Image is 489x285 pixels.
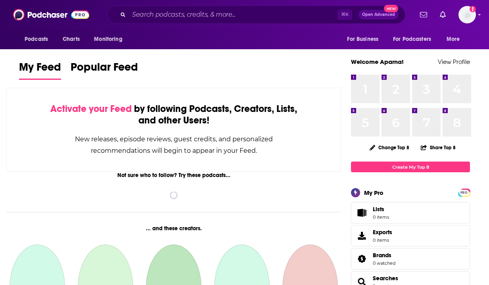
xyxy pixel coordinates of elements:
[46,133,301,156] div: New releases, episode reviews, guest credits, and personalized recommendations will begin to appe...
[351,58,404,65] a: Welcome Aparna!
[459,189,469,195] a: PRO
[107,6,405,24] div: Search podcasts, credits, & more...
[19,60,61,80] a: My Feed
[420,140,456,155] button: Share Top 8
[13,7,89,22] img: Podchaser - Follow, Share and Rate Podcasts
[25,34,48,45] span: Podcasts
[354,207,370,218] span: Lists
[364,189,384,196] div: My Pro
[447,34,460,45] span: More
[129,8,338,21] input: Search podcasts, credits, & more...
[458,6,476,23] button: Show profile menu
[88,32,132,47] button: open menu
[351,162,470,172] a: Create My Top 8
[417,8,430,21] a: Show notifications dropdown
[373,260,395,266] a: 0 watched
[58,32,84,47] a: Charts
[393,34,431,45] span: For Podcasters
[347,34,378,45] span: For Business
[373,237,392,243] span: 0 items
[459,190,469,196] span: PRO
[71,60,138,80] a: Popular Feed
[354,230,370,241] span: Exports
[384,5,398,12] span: New
[351,202,470,223] a: Lists
[338,10,352,20] span: ⌘ K
[362,13,395,17] span: Open Advanced
[19,60,61,79] span: My Feed
[351,248,470,270] span: Brands
[438,58,470,65] a: View Profile
[365,142,414,152] button: Change Top 8
[373,229,392,236] span: Exports
[441,32,470,47] button: open menu
[354,253,370,264] a: Brands
[373,252,395,259] a: Brands
[437,8,449,21] a: Show notifications dropdown
[351,225,470,246] a: Exports
[458,6,476,23] span: Logged in as AparnaKulkarni
[373,252,391,259] span: Brands
[50,103,132,115] span: Activate your Feed
[470,6,476,12] svg: Add a profile image
[359,10,399,19] button: Open AdvancedNew
[373,206,389,213] span: Lists
[19,32,58,47] button: open menu
[388,32,443,47] button: open menu
[341,32,388,47] button: open menu
[71,60,138,79] span: Popular Feed
[373,275,398,282] a: Searches
[373,214,389,220] span: 0 items
[6,172,341,179] div: Not sure who to follow? Try these podcasts...
[46,103,301,126] div: by following Podcasts, Creators, Lists, and other Users!
[373,206,384,213] span: Lists
[63,34,80,45] span: Charts
[94,34,122,45] span: Monitoring
[458,6,476,23] img: User Profile
[6,225,341,232] div: ... and these creators.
